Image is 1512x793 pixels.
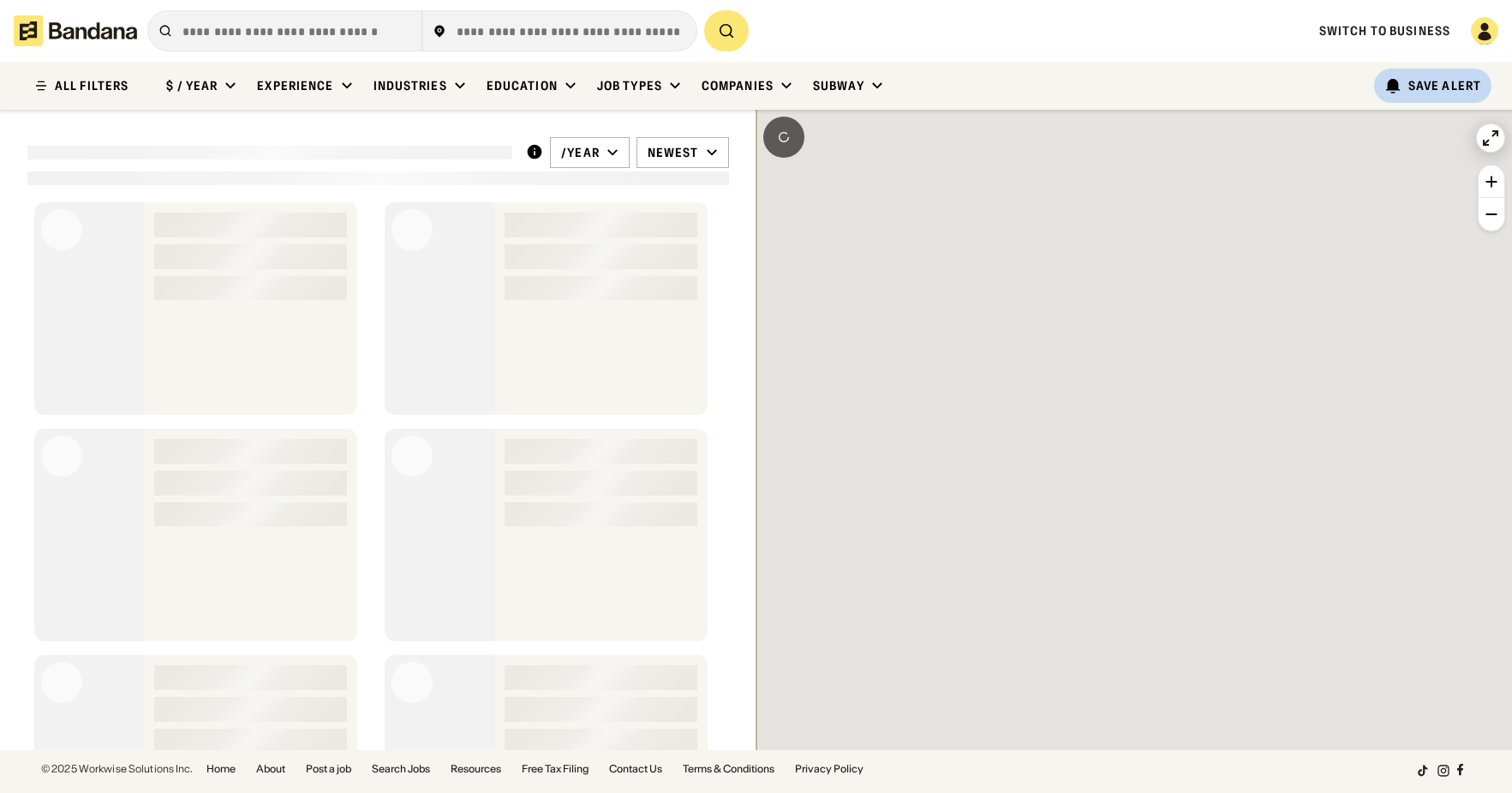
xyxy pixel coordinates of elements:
[597,78,662,93] div: Job Types
[451,764,501,774] a: Resources
[487,78,558,93] div: Education
[522,764,589,774] a: Free Tax Filing
[813,78,864,93] div: Subway
[1319,23,1450,39] a: Switch to Business
[609,764,662,774] a: Contact Us
[374,78,447,93] div: Industries
[702,78,774,93] div: Companies
[257,78,333,93] div: Experience
[55,80,128,92] div: ALL FILTERS
[648,145,699,160] div: Newest
[206,764,236,774] a: Home
[306,764,351,774] a: Post a job
[27,195,728,750] div: grid
[561,145,600,160] div: /year
[795,764,864,774] a: Privacy Policy
[256,764,285,774] a: About
[683,764,774,774] a: Terms & Conditions
[166,78,218,93] div: $ / year
[41,764,193,774] div: © 2025 Workwise Solutions Inc.
[14,15,137,46] img: Bandana logotype
[372,764,430,774] a: Search Jobs
[1408,78,1481,93] div: Save Alert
